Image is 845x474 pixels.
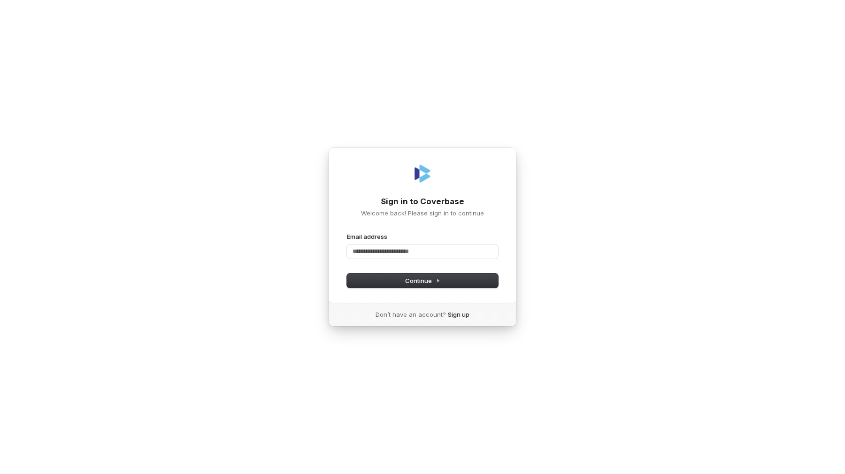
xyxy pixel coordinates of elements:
img: Coverbase [411,162,434,185]
button: Continue [347,274,498,288]
p: Welcome back! Please sign in to continue [347,209,498,217]
a: Sign up [448,310,469,319]
span: Don’t have an account? [376,310,446,319]
span: Continue [405,276,440,285]
label: Email address [347,232,387,241]
h1: Sign in to Coverbase [347,196,498,207]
